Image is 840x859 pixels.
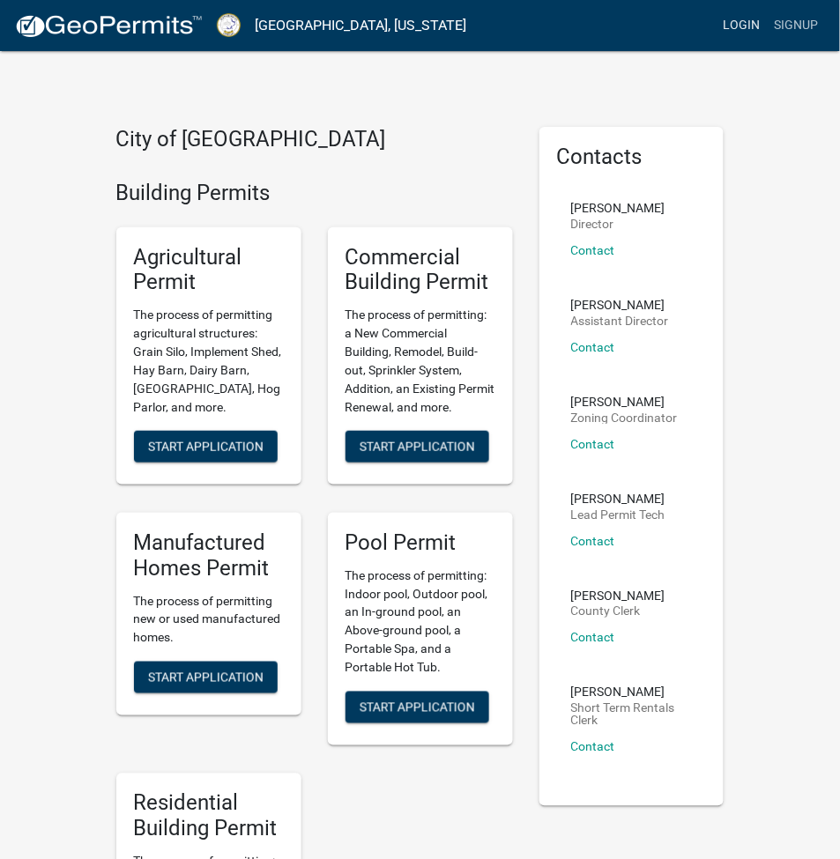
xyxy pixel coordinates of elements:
[571,492,665,505] p: [PERSON_NAME]
[768,9,826,42] a: Signup
[571,396,678,408] p: [PERSON_NAME]
[571,202,665,214] p: [PERSON_NAME]
[360,440,475,454] span: Start Application
[346,431,489,463] button: Start Application
[346,566,495,678] p: The process of permitting: Indoor pool, Outdoor pool, an In-ground pool, an Above-ground pool, a ...
[134,306,284,417] p: The process of permitting agricultural structures: Grain Silo, Implement Shed, Hay Barn, Dairy Ba...
[360,700,475,714] span: Start Application
[346,530,495,556] h5: Pool Permit
[571,299,669,311] p: [PERSON_NAME]
[571,218,665,230] p: Director
[134,530,284,581] h5: Manufactured Homes Permit
[116,181,513,206] h4: Building Permits
[134,592,284,648] p: The process of permitting new or used manufactured homes.
[571,631,615,645] a: Contact
[571,315,669,327] p: Assistant Director
[217,13,241,37] img: Putnam County, Georgia
[571,411,678,424] p: Zoning Coordinator
[571,508,665,521] p: Lead Permit Tech
[717,9,768,42] a: Login
[571,686,693,699] p: [PERSON_NAME]
[134,791,284,842] h5: Residential Building Permit
[148,440,264,454] span: Start Application
[134,662,278,693] button: Start Application
[255,11,466,41] a: [GEOGRAPHIC_DATA], [US_STATE]
[571,605,665,618] p: County Clerk
[571,437,615,451] a: Contact
[571,534,615,548] a: Contact
[346,692,489,723] button: Start Application
[571,589,665,602] p: [PERSON_NAME]
[116,127,513,152] h4: City of [GEOGRAPHIC_DATA]
[571,702,693,727] p: Short Term Rentals Clerk
[134,431,278,463] button: Start Application
[134,245,284,296] h5: Agricultural Permit
[148,670,264,684] span: Start Application
[571,340,615,354] a: Contact
[571,740,615,754] a: Contact
[557,144,707,170] h5: Contacts
[346,245,495,296] h5: Commercial Building Permit
[346,306,495,417] p: The process of permitting: a New Commercial Building, Remodel, Build-out, Sprinkler System, Addit...
[571,243,615,257] a: Contact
